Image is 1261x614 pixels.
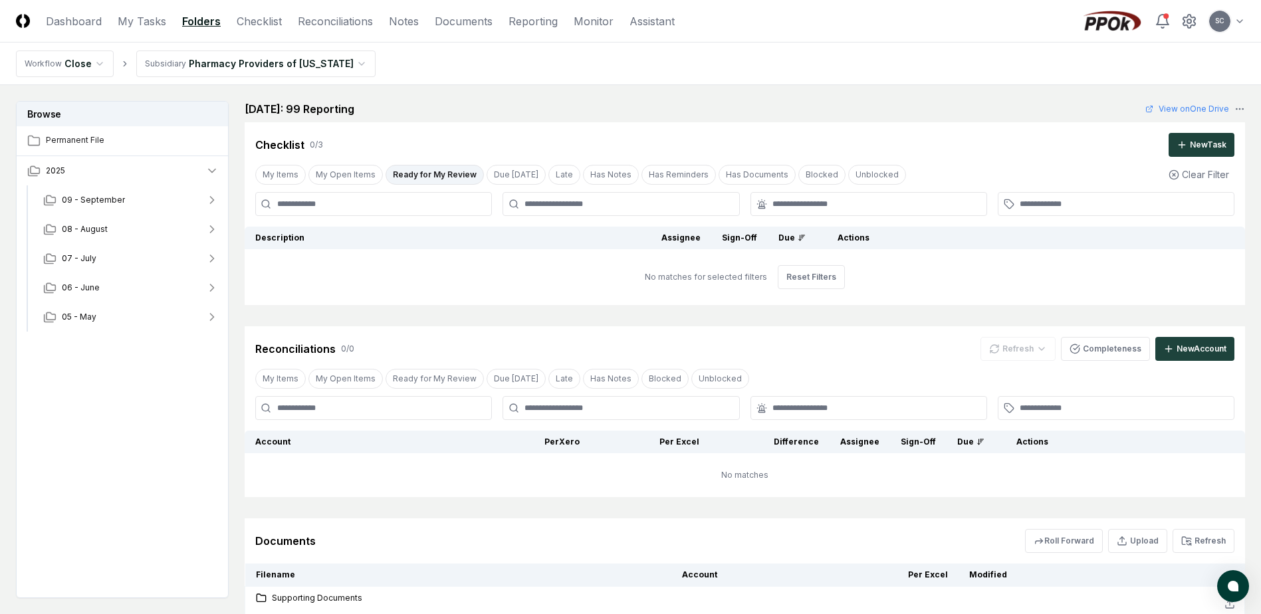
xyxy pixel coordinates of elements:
[583,369,639,389] button: Has Notes
[46,13,102,29] a: Dashboard
[1217,570,1249,602] button: atlas-launcher
[182,13,221,29] a: Folders
[245,227,651,249] th: Description
[590,431,710,453] th: Per Excel
[691,369,749,389] button: Unblocked
[509,13,558,29] a: Reporting
[118,13,166,29] a: My Tasks
[1215,16,1224,26] span: SC
[1190,139,1226,151] div: New Task
[16,51,376,77] nav: breadcrumb
[17,156,229,185] button: 2025
[62,311,96,323] span: 05 - May
[308,369,383,389] button: My Open Items
[255,436,460,448] div: Account
[386,369,484,389] button: Ready for My Review
[237,13,282,29] a: Checklist
[33,185,229,215] button: 09 - September
[17,185,229,334] div: 2025
[245,563,671,587] th: Filename
[62,223,108,235] span: 08 - August
[583,165,639,185] button: Has Notes
[711,227,768,249] th: Sign-Off
[957,436,984,448] div: Due
[1208,9,1232,33] button: SC
[1080,11,1144,32] img: PPOk logo
[778,265,845,289] button: Reset Filters
[1061,337,1150,361] button: Completeness
[46,134,219,146] span: Permanent File
[255,165,306,185] button: My Items
[1155,337,1234,361] button: NewAccount
[389,13,419,29] a: Notes
[341,343,354,355] div: 0 / 0
[710,431,830,453] th: Difference
[62,282,100,294] span: 06 - June
[1173,529,1234,553] button: Refresh
[778,232,806,244] div: Due
[630,13,675,29] a: Assistant
[310,139,323,151] div: 0 / 3
[25,58,62,70] div: Workflow
[1145,103,1229,115] a: View onOne Drive
[651,227,711,249] th: Assignee
[719,165,796,185] button: Has Documents
[1169,133,1234,157] button: NewTask
[471,431,590,453] th: Per Xero
[245,453,1245,497] td: No matches
[487,165,546,185] button: Due Today
[890,431,947,453] th: Sign-Off
[548,165,580,185] button: Late
[17,126,229,155] a: Permanent File
[848,165,906,185] button: Unblocked
[33,215,229,244] button: 08 - August
[1025,529,1103,553] button: Roll Forward
[1108,529,1167,553] button: Upload
[574,13,614,29] a: Monitor
[798,165,846,185] button: Blocked
[671,563,839,587] th: Account
[16,14,30,28] img: Logo
[386,165,484,185] button: Ready for My Review
[1163,162,1234,187] button: Clear Filter
[33,244,229,273] button: 07 - July
[255,369,306,389] button: My Items
[17,102,228,126] h3: Browse
[1006,436,1235,448] div: Actions
[645,271,767,283] div: No matches for selected filters
[256,592,661,604] a: Supporting Documents
[308,165,383,185] button: My Open Items
[839,563,959,587] th: Per Excel
[641,369,689,389] button: Blocked
[830,431,890,453] th: Assignee
[827,232,1234,244] div: Actions
[245,101,354,117] h2: [DATE]: 99 Reporting
[33,273,229,302] button: 06 - June
[435,13,493,29] a: Documents
[33,302,229,332] button: 05 - May
[298,13,373,29] a: Reconciliations
[46,165,65,177] span: 2025
[62,253,96,264] span: 07 - July
[1177,343,1226,355] div: New Account
[145,58,186,70] div: Subsidiary
[487,369,546,389] button: Due Today
[548,369,580,389] button: Late
[959,563,1134,587] th: Modified
[62,194,125,206] span: 09 - September
[255,137,304,153] div: Checklist
[255,341,336,357] div: Reconciliations
[641,165,716,185] button: Has Reminders
[255,533,316,549] div: Documents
